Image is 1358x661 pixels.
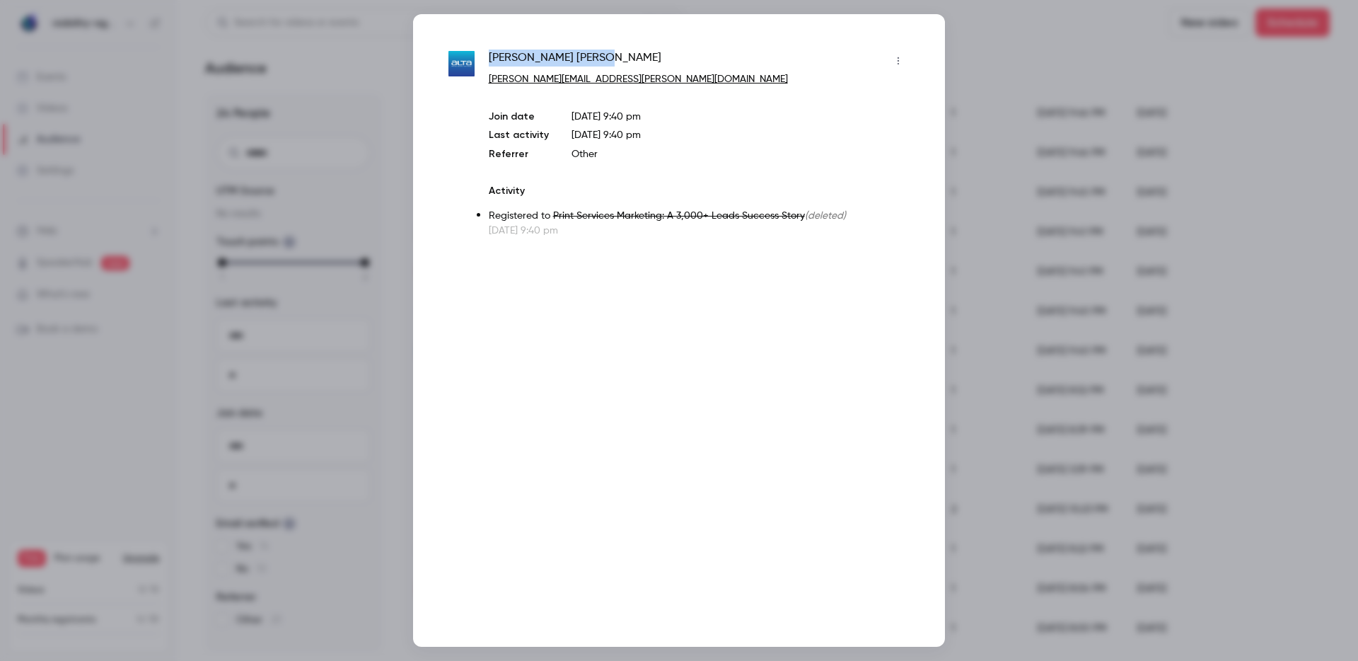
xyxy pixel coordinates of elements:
[553,211,805,221] span: Print Services Marketing: A 3,000+ Leads Success Story
[489,209,910,224] p: Registered to
[489,128,549,143] p: Last activity
[489,50,661,72] span: [PERSON_NAME] [PERSON_NAME]
[448,51,475,77] img: altainc.com
[489,74,788,84] a: [PERSON_NAME][EMAIL_ADDRESS][PERSON_NAME][DOMAIN_NAME]
[489,224,910,238] p: [DATE] 9:40 pm
[489,184,910,198] p: Activity
[571,130,641,140] span: [DATE] 9:40 pm
[571,110,910,124] p: [DATE] 9:40 pm
[489,110,549,124] p: Join date
[489,147,549,161] p: Referrer
[805,211,846,221] span: (deleted)
[571,147,910,161] p: Other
